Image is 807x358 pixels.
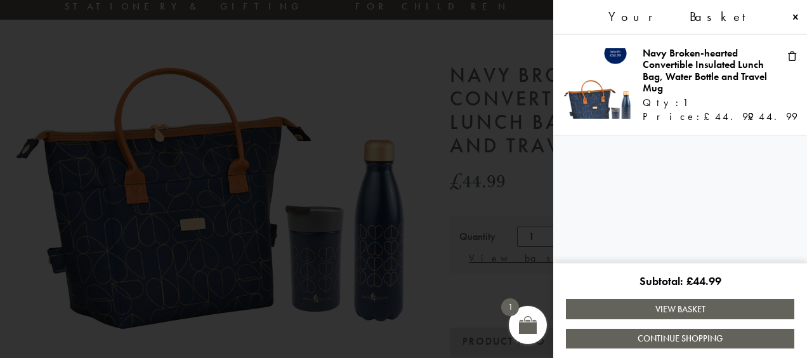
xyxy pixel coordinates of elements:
span: 1 [501,298,519,316]
a: View Basket [566,299,794,319]
div: Price: [643,111,778,123]
span: 1 [683,97,688,109]
a: Navy Broken-hearted Convertible Insulated Lunch Bag, Water Bottle and Travel Mug [643,46,767,95]
span: Subtotal [640,274,686,288]
bdi: 44.99 [747,110,797,123]
span: £ [747,110,759,123]
span: £ [704,110,715,123]
a: Continue Shopping [566,329,794,348]
div: Qty: [643,97,778,111]
span: £ [686,274,693,288]
bdi: 44.99 [686,274,721,288]
span: Your Basket [608,10,757,24]
bdi: 44.99 [704,110,754,123]
img: Navy Broken-hearted Convertible Lunch Bag, Water Bottle and Travel Mug [563,48,633,119]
